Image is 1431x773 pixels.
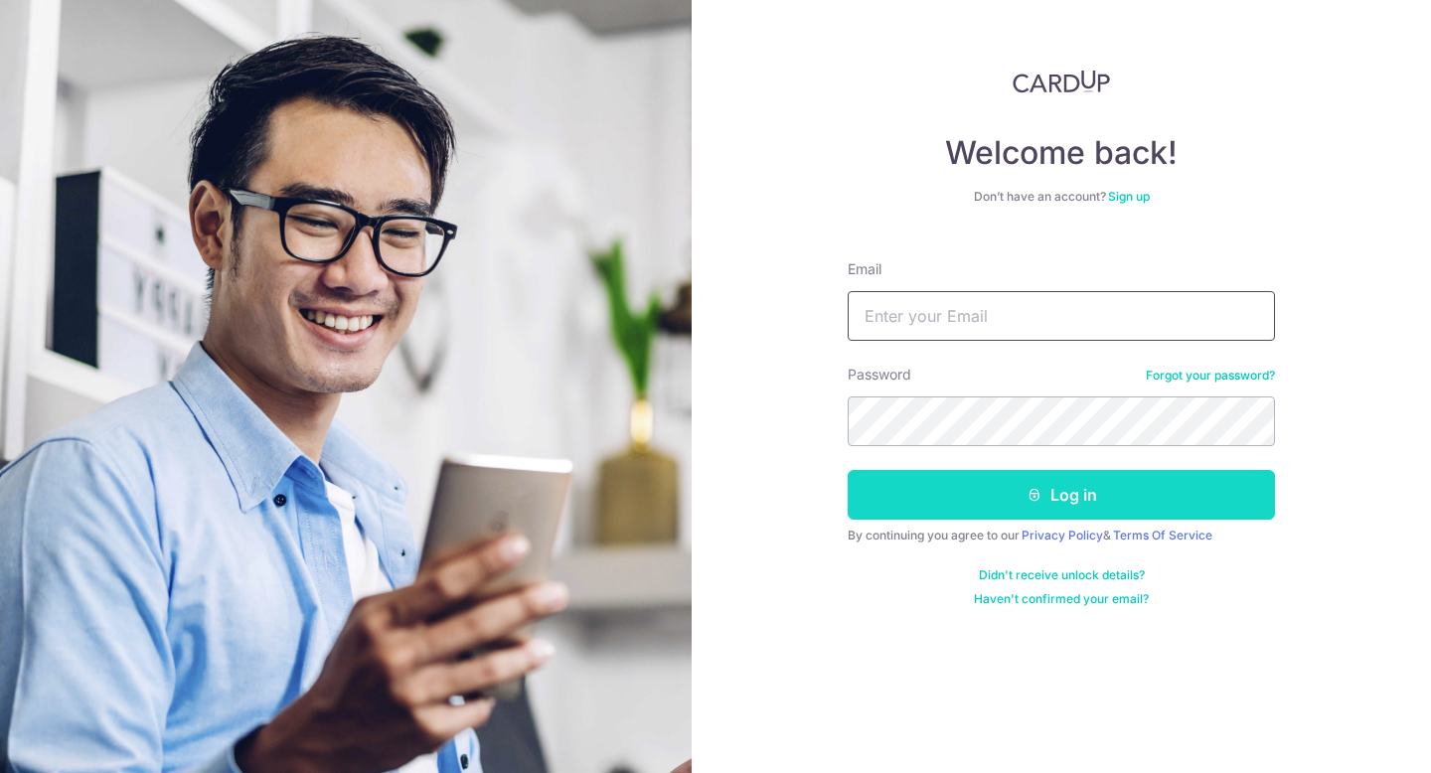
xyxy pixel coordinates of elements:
[848,291,1275,341] input: Enter your Email
[974,591,1149,607] a: Haven't confirmed your email?
[1146,368,1275,384] a: Forgot your password?
[848,259,881,279] label: Email
[848,133,1275,173] h4: Welcome back!
[1013,70,1110,93] img: CardUp Logo
[848,528,1275,543] div: By continuing you agree to our &
[1022,528,1103,542] a: Privacy Policy
[848,189,1275,205] div: Don’t have an account?
[848,470,1275,520] button: Log in
[848,365,911,385] label: Password
[1108,189,1150,204] a: Sign up
[1113,528,1212,542] a: Terms Of Service
[979,567,1145,583] a: Didn't receive unlock details?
